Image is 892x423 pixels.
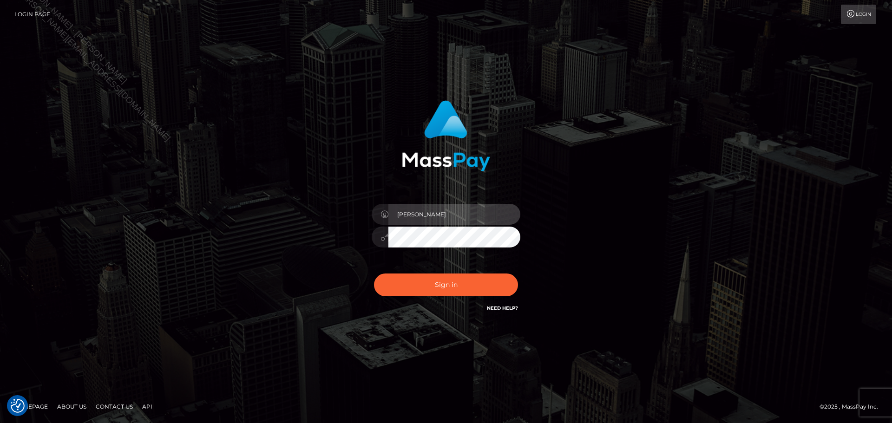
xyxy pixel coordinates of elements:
input: Username... [388,204,520,225]
a: About Us [53,399,90,414]
img: Revisit consent button [11,399,25,413]
img: MassPay Login [402,100,490,171]
a: API [138,399,156,414]
a: Login [841,5,876,24]
a: Login Page [14,5,50,24]
a: Contact Us [92,399,137,414]
a: Need Help? [487,305,518,311]
div: © 2025 , MassPay Inc. [820,402,885,412]
button: Sign in [374,273,518,296]
button: Consent Preferences [11,399,25,413]
a: Homepage [10,399,52,414]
